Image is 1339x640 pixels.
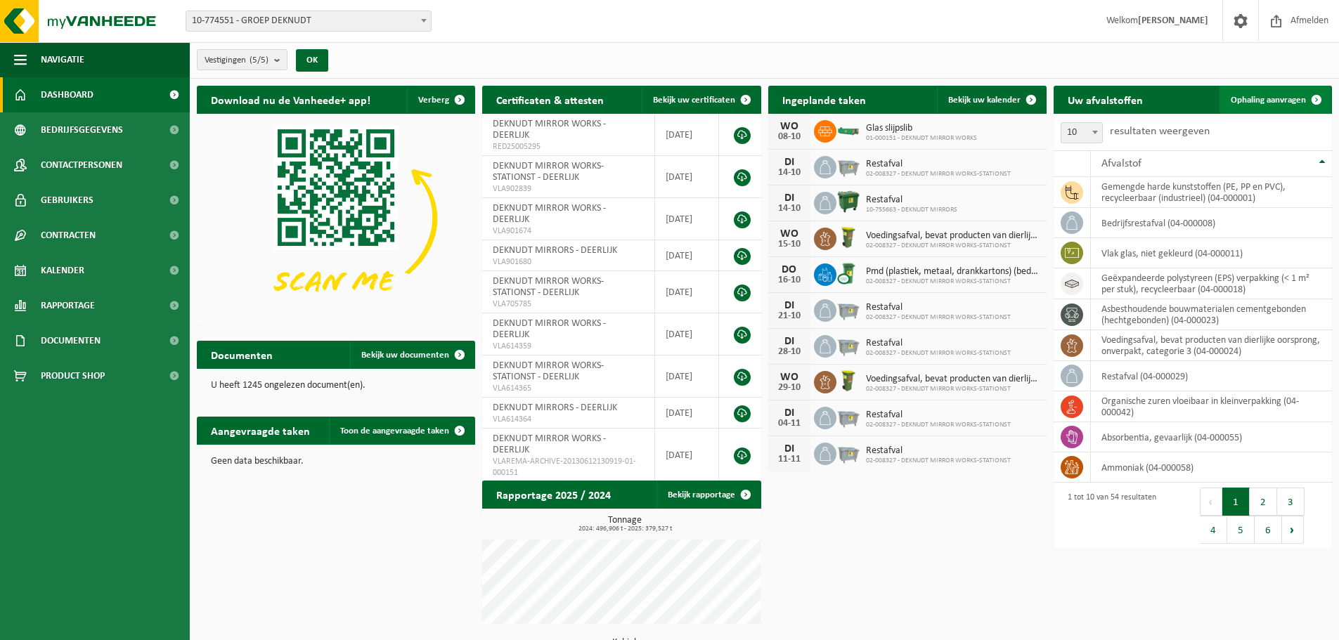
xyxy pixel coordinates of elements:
h2: Uw afvalstoffen [1054,86,1157,113]
button: 4 [1200,516,1227,544]
button: 6 [1255,516,1282,544]
button: Vestigingen(5/5) [197,49,287,70]
span: Restafval [866,195,957,206]
td: [DATE] [655,398,719,429]
span: 02-008327 - DEKNUDT MIRROR WORKS-STATIONST [866,349,1011,358]
p: Geen data beschikbaar. [211,457,461,466]
span: VLA614359 [493,341,644,352]
div: DI [775,336,803,347]
span: Afvalstof [1101,158,1141,169]
span: Ophaling aanvragen [1231,96,1306,105]
span: Voedingsafval, bevat producten van dierlijke oorsprong, onverpakt, categorie 3 [866,374,1040,385]
span: RED25005295 [493,141,644,152]
h2: Certificaten & attesten [482,86,618,113]
td: geëxpandeerde polystyreen (EPS) verpakking (< 1 m² per stuk), recycleerbaar (04-000018) [1091,268,1332,299]
span: 02-008327 - DEKNUDT MIRROR WORKS-STATIONST [866,421,1011,429]
button: Previous [1200,488,1222,516]
label: resultaten weergeven [1110,126,1210,137]
td: [DATE] [655,198,719,240]
img: WB-0240-CU [836,261,860,285]
span: VLA614364 [493,414,644,425]
img: WB-2500-GAL-GY-01 [836,297,860,321]
div: WO [775,121,803,132]
span: VLA705785 [493,299,644,310]
button: Next [1282,516,1304,544]
span: VLA902839 [493,183,644,195]
h2: Aangevraagde taken [197,417,324,444]
td: vlak glas, niet gekleurd (04-000011) [1091,238,1332,268]
span: Pmd (plastiek, metaal, drankkartons) (bedrijven) [866,266,1040,277]
td: voedingsafval, bevat producten van dierlijke oorsprong, onverpakt, categorie 3 (04-000024) [1091,330,1332,361]
span: Voedingsafval, bevat producten van dierlijke oorsprong, onverpakt, categorie 3 [866,230,1040,242]
span: DEKNUDT MIRROR WORKS-STATIONST - DEERLIJK [493,276,604,298]
img: WB-0060-HPE-GN-50 [836,226,860,249]
span: Toon de aangevraagde taken [340,426,449,436]
td: [DATE] [655,271,719,313]
span: Dashboard [41,77,93,112]
span: 10 [1061,122,1103,143]
span: DEKNUDT MIRROR WORKS - DEERLIJK [493,203,606,225]
button: 3 [1277,488,1305,516]
div: 29-10 [775,383,803,393]
strong: [PERSON_NAME] [1138,15,1208,26]
div: 04-11 [775,419,803,429]
span: Product Shop [41,358,105,393]
span: Restafval [866,445,1011,457]
span: Rapportage [41,288,95,323]
span: VLA901680 [493,256,644,268]
span: Contracten [41,218,96,253]
span: 10 [1061,123,1102,143]
button: Verberg [407,86,474,114]
button: 2 [1250,488,1277,516]
div: 11-11 [775,455,803,464]
img: HK-XC-10-GN-00 [836,124,860,136]
td: gemengde harde kunststoffen (PE, PP en PVC), recycleerbaar (industrieel) (04-000001) [1091,177,1332,208]
span: Verberg [418,96,449,105]
div: DI [775,443,803,455]
h2: Ingeplande taken [768,86,880,113]
span: Documenten [41,323,101,358]
span: DEKNUDT MIRROR WORKS-STATIONST - DEERLIJK [493,161,604,183]
div: 14-10 [775,168,803,178]
span: 02-008327 - DEKNUDT MIRROR WORKS-STATIONST [866,277,1040,286]
span: Bekijk uw certificaten [653,96,735,105]
td: [DATE] [655,240,719,271]
a: Ophaling aanvragen [1220,86,1331,114]
td: [DATE] [655,156,719,198]
td: asbesthoudende bouwmaterialen cementgebonden (hechtgebonden) (04-000023) [1091,299,1332,330]
span: Glas slijpslib [866,123,977,134]
button: 1 [1222,488,1250,516]
a: Bekijk uw certificaten [642,86,760,114]
img: WB-1100-HPE-GN-01 [836,190,860,214]
span: 02-008327 - DEKNUDT MIRROR WORKS-STATIONST [866,242,1040,250]
span: 02-008327 - DEKNUDT MIRROR WORKS-STATIONST [866,385,1040,393]
div: 28-10 [775,347,803,357]
span: Gebruikers [41,183,93,218]
span: 10-774551 - GROEP DEKNUDT [186,11,431,31]
img: WB-2500-GAL-GY-01 [836,405,860,429]
img: WB-2500-GAL-GY-01 [836,154,860,178]
img: WB-2500-GAL-GY-01 [836,440,860,464]
div: 21-10 [775,311,803,321]
span: Kalender [41,253,84,288]
td: [DATE] [655,313,719,355]
span: Vestigingen [205,50,269,71]
div: 08-10 [775,132,803,142]
span: Contactpersonen [41,148,122,183]
a: Bekijk uw kalender [937,86,1045,114]
span: Bekijk uw kalender [948,96,1021,105]
img: WB-2500-GAL-GY-01 [836,333,860,357]
span: Restafval [866,338,1011,349]
span: DEKNUDT MIRROR WORKS-STATIONST - DEERLIJK [493,360,604,382]
td: absorbentia, gevaarlijk (04-000055) [1091,422,1332,452]
span: Navigatie [41,42,84,77]
span: 2024: 496,906 t - 2025: 379,527 t [489,525,761,533]
span: VLA614365 [493,383,644,394]
td: restafval (04-000029) [1091,361,1332,391]
span: Restafval [866,302,1011,313]
h2: Download nu de Vanheede+ app! [197,86,384,113]
td: [DATE] [655,355,719,398]
span: Restafval [866,410,1011,421]
img: Download de VHEPlus App [197,114,475,322]
span: Bedrijfsgegevens [41,112,123,148]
